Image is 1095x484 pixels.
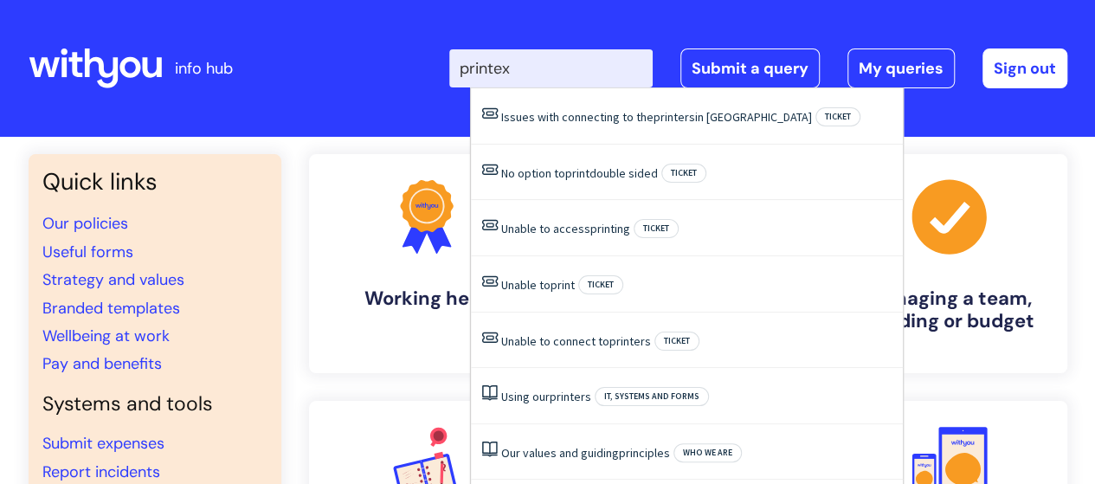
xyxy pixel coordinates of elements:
span: printers [654,109,695,125]
h4: Managing a team, building or budget [846,287,1053,333]
span: principles [619,445,670,461]
a: Managing a team, building or budget [832,154,1067,373]
a: Submit a query [680,48,820,88]
span: Ticket [661,164,706,183]
a: Unable toprint [501,277,575,293]
span: printers [550,389,591,404]
span: Ticket [654,332,699,351]
span: printers [609,333,651,349]
a: Our policies [42,213,128,234]
span: Ticket [578,275,623,294]
span: printing [590,221,630,236]
a: Unable to accessprinting [501,221,630,236]
a: Unable to connect toprinters [501,333,651,349]
a: Wellbeing at work [42,326,170,346]
input: Search [449,49,653,87]
a: Useful forms [42,242,133,262]
a: Pay and benefits [42,353,162,374]
span: Ticket [634,219,679,238]
span: print [565,165,589,181]
h4: Systems and tools [42,392,267,416]
p: info hub [175,55,233,82]
a: Strategy and values [42,269,184,290]
a: Our values and guidingprinciples [501,445,670,461]
a: Sign out [982,48,1067,88]
a: My queries [847,48,955,88]
span: IT, systems and forms [595,387,709,406]
a: Branded templates [42,298,180,319]
a: No option toprintdouble sided [501,165,658,181]
span: Ticket [815,107,860,126]
span: print [551,277,575,293]
a: Submit expenses [42,433,164,454]
a: Using ourprinters [501,389,591,404]
h4: Working here [323,287,531,310]
a: Working here [309,154,544,373]
a: Issues with connecting to theprintersin [GEOGRAPHIC_DATA] [501,109,812,125]
span: Who we are [673,443,742,462]
div: | - [449,48,1067,88]
h3: Quick links [42,168,267,196]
